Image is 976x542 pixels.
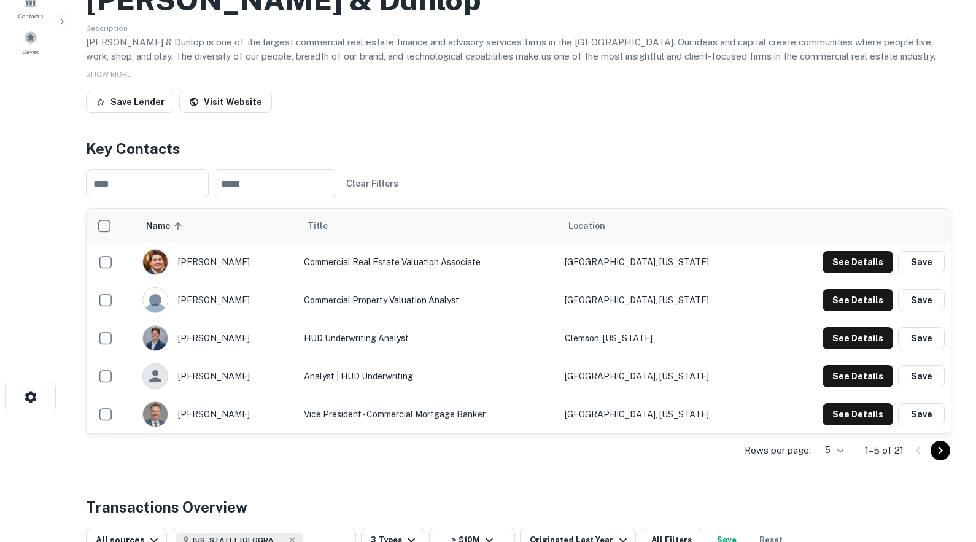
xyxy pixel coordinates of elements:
img: 1675985364871 [143,402,168,427]
td: Clemson, [US_STATE] [559,319,770,357]
button: Save [898,365,945,387]
p: 1–5 of 21 [865,443,904,458]
span: Description [86,24,128,33]
button: Save [898,327,945,349]
span: Location [568,219,605,233]
td: [GEOGRAPHIC_DATA], [US_STATE] [559,281,770,319]
button: See Details [823,365,893,387]
td: Commercial Property Valuation Analyst [298,281,559,319]
h4: Transactions Overview [86,496,247,518]
span: SHOW MORE [86,70,131,79]
div: scrollable content [87,209,951,433]
h4: Key Contacts [86,137,951,160]
div: [PERSON_NAME] [142,363,292,389]
button: Save [898,251,945,273]
button: Save [898,403,945,425]
div: [PERSON_NAME] [142,325,292,351]
div: [PERSON_NAME] [142,401,292,427]
div: 5 [816,441,845,459]
img: 9c8pery4andzj6ohjkjp54ma2 [143,288,168,312]
button: Save [898,289,945,311]
button: See Details [823,289,893,311]
button: Save Lender [86,91,174,113]
td: [GEOGRAPHIC_DATA], [US_STATE] [559,243,770,281]
img: 1697655525293 [143,326,168,350]
button: See Details [823,327,893,349]
p: [PERSON_NAME] & Dunlop is one of the largest commercial real estate finance and advisory services... [86,35,951,64]
p: Rows per page: [745,443,811,458]
a: Visit Website [179,91,272,113]
button: See Details [823,403,893,425]
div: [PERSON_NAME] [142,249,292,275]
iframe: Chat Widget [915,405,976,463]
td: Analyst | HUD Underwriting [298,357,559,395]
td: [GEOGRAPHIC_DATA], [US_STATE] [559,357,770,395]
img: 1722616411628 [143,250,168,274]
th: Name [136,209,298,243]
span: Saved [22,47,40,56]
th: Location [559,209,770,243]
td: Commercial Real Estate Valuation Associate [298,243,559,281]
span: Name [146,219,186,233]
td: HUD Underwriting Analyst [298,319,559,357]
a: Saved [4,26,58,59]
span: Contacts [18,11,43,21]
td: Vice President - Commercial Mortgage Banker [298,395,559,433]
span: Title [308,219,344,233]
button: Clear Filters [341,172,403,195]
button: See Details [823,251,893,273]
th: Title [298,209,559,243]
td: [GEOGRAPHIC_DATA], [US_STATE] [559,395,770,433]
div: [PERSON_NAME] [142,287,292,313]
